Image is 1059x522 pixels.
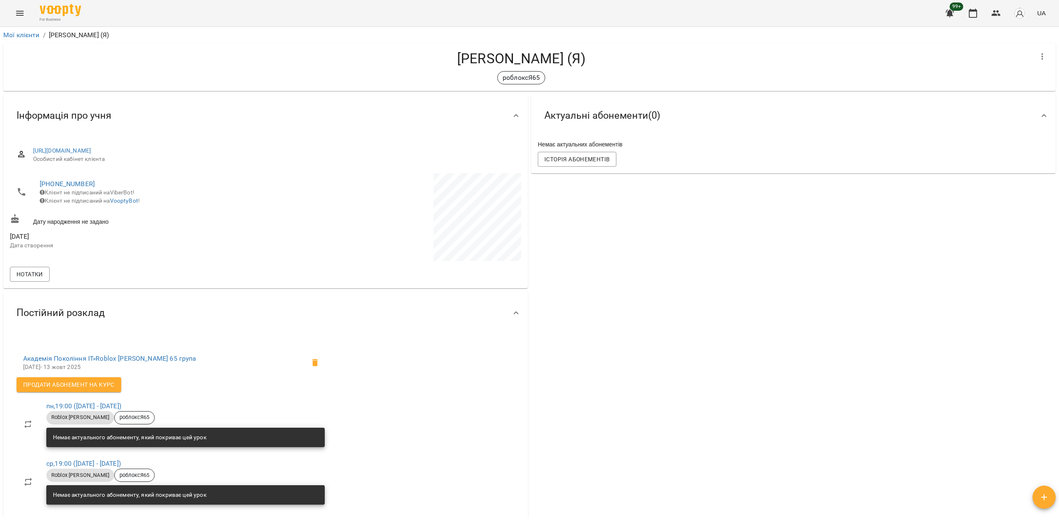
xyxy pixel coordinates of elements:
div: Немає актуального абонементу, який покриває цей урок [53,430,206,445]
div: Дату народження не задано [8,212,266,227]
span: роблоксЯ65 [115,472,154,479]
div: Немає актуальних абонементів [536,139,1051,150]
span: Інформація про учня [17,109,111,122]
span: Roblox [PERSON_NAME] [46,472,114,479]
span: Особистий кабінет клієнта [33,155,515,163]
p: роблоксЯ65 [503,73,540,83]
div: Немає актуального абонементу, який покриває цей урок [53,488,206,503]
a: Мої клієнти [3,31,40,39]
button: Історія абонементів [538,152,616,167]
p: [DATE] - 13 жовт 2025 [23,363,305,371]
span: Актуальні абонементи ( 0 ) [544,109,660,122]
button: UA [1034,5,1049,21]
a: пн,19:00 ([DATE] - [DATE]) [46,402,121,410]
li: / [43,30,46,40]
button: Menu [10,3,30,23]
span: Roblox [PERSON_NAME] [46,414,114,421]
img: avatar_s.png [1014,7,1025,19]
span: [DATE] [10,232,264,242]
p: [PERSON_NAME] (Я) [49,30,109,40]
span: 99+ [950,2,963,11]
a: Академія Покоління ІТ»Roblox [PERSON_NAME] 65 група [23,354,196,362]
button: Продати абонемент на Курс [17,377,121,392]
a: ср,19:00 ([DATE] - [DATE]) [46,460,121,467]
span: For Business [40,17,81,22]
h4: [PERSON_NAME] (Я) [10,50,1033,67]
div: роблоксЯ65 [497,71,545,84]
div: Актуальні абонементи(0) [531,94,1056,137]
span: Клієнт не підписаний на ! [40,197,140,204]
img: Voopty Logo [40,4,81,16]
a: [PHONE_NUMBER] [40,180,95,188]
p: Дата створення [10,242,264,250]
span: Видалити клієнта з групи роблоксЯ65 для курсу Roblox Ярослав 65 група? [305,353,325,373]
span: Продати абонемент на Курс [23,380,115,390]
span: Історія абонементів [544,154,610,164]
div: Постійний розклад [3,292,528,334]
a: VooptyBot [110,197,138,204]
div: роблоксЯ65 [114,411,155,424]
span: Постійний розклад [17,306,105,319]
div: роблоксЯ65 [114,469,155,482]
span: роблоксЯ65 [115,414,154,421]
span: Нотатки [17,269,43,279]
a: [URL][DOMAIN_NAME] [33,147,91,154]
div: Інформація про учня [3,94,528,137]
nav: breadcrumb [3,30,1056,40]
button: Нотатки [10,267,50,282]
span: UA [1037,9,1046,17]
span: Клієнт не підписаний на ViberBot! [40,189,134,196]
